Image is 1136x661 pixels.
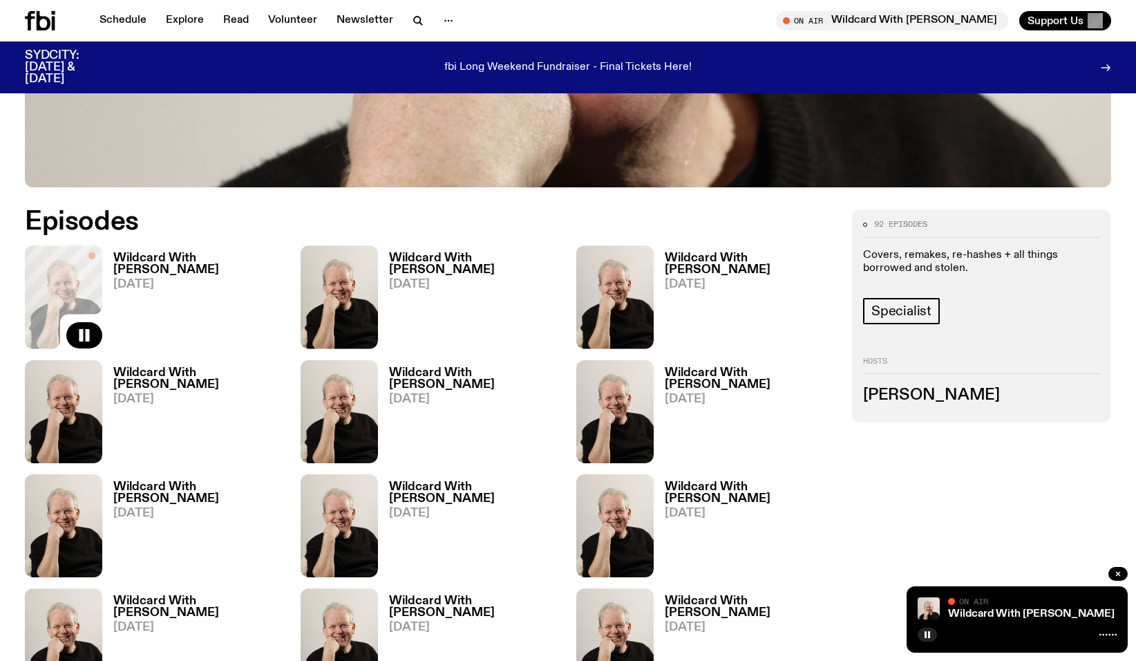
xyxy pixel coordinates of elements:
a: Wildcard With [PERSON_NAME][DATE] [378,367,560,463]
h3: Wildcard With [PERSON_NAME] [665,481,835,505]
img: Stuart is smiling charmingly, wearing a black t-shirt against a stark white background. [576,474,654,577]
img: Stuart is smiling charmingly, wearing a black t-shirt against a stark white background. [576,245,654,348]
h3: SYDCITY: [DATE] & [DATE] [25,50,113,85]
span: On Air [959,597,988,606]
a: Schedule [91,11,155,30]
h2: Hosts [863,357,1100,374]
img: Stuart is smiling charmingly, wearing a black t-shirt against a stark white background. [301,474,378,577]
a: Explore [158,11,212,30]
h3: Wildcard With [PERSON_NAME] [665,595,835,619]
img: Stuart is smiling charmingly, wearing a black t-shirt against a stark white background. [918,597,940,620]
button: Support Us [1019,11,1111,30]
span: Support Us [1028,15,1083,27]
h3: Wildcard With [PERSON_NAME] [389,252,560,276]
a: Newsletter [328,11,401,30]
a: Wildcard With [PERSON_NAME][DATE] [654,252,835,348]
img: Stuart is smiling charmingly, wearing a black t-shirt against a stark white background. [25,360,102,463]
a: Read [215,11,257,30]
img: Stuart is smiling charmingly, wearing a black t-shirt against a stark white background. [301,245,378,348]
h3: Wildcard With [PERSON_NAME] [389,481,560,505]
a: Specialist [863,298,940,324]
h3: [PERSON_NAME] [863,388,1100,403]
img: Stuart is smiling charmingly, wearing a black t-shirt against a stark white background. [301,360,378,463]
h3: Wildcard With [PERSON_NAME] [665,367,835,391]
h3: Wildcard With [PERSON_NAME] [113,481,284,505]
span: [DATE] [389,508,560,519]
span: [DATE] [113,279,284,290]
h3: Wildcard With [PERSON_NAME] [113,252,284,276]
h3: Wildcard With [PERSON_NAME] [389,367,560,391]
span: [DATE] [389,393,560,405]
span: [DATE] [665,508,835,519]
p: Covers, remakes, re-hashes + all things borrowed and stolen. [863,249,1100,275]
span: Specialist [871,304,931,319]
span: [DATE] [665,622,835,633]
span: [DATE] [665,279,835,290]
span: [DATE] [665,393,835,405]
a: Wildcard With [PERSON_NAME][DATE] [102,367,284,463]
span: [DATE] [113,622,284,633]
span: [DATE] [389,279,560,290]
a: Wildcard With [PERSON_NAME][DATE] [654,481,835,577]
img: Stuart is smiling charmingly, wearing a black t-shirt against a stark white background. [576,360,654,463]
a: Wildcard With [PERSON_NAME][DATE] [654,367,835,463]
button: On AirWildcard With [PERSON_NAME] [776,11,1008,30]
a: Volunteer [260,11,325,30]
img: Stuart is smiling charmingly, wearing a black t-shirt against a stark white background. [25,474,102,577]
h3: Wildcard With [PERSON_NAME] [113,367,284,391]
h3: Wildcard With [PERSON_NAME] [389,595,560,619]
a: Wildcard With [PERSON_NAME][DATE] [378,481,560,577]
span: [DATE] [113,393,284,405]
a: Wildcard With [PERSON_NAME][DATE] [378,252,560,348]
h2: Episodes [25,210,744,234]
span: 92 episodes [874,221,927,228]
span: [DATE] [113,508,284,519]
p: fbi Long Weekend Fundraiser - Final Tickets Here! [444,62,692,74]
h3: Wildcard With [PERSON_NAME] [113,595,284,619]
span: [DATE] [389,622,560,633]
a: Wildcard With [PERSON_NAME] [948,608,1115,620]
h3: Wildcard With [PERSON_NAME] [665,252,835,276]
a: Wildcard With [PERSON_NAME][DATE] [102,481,284,577]
a: Wildcard With [PERSON_NAME][DATE] [102,252,284,348]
